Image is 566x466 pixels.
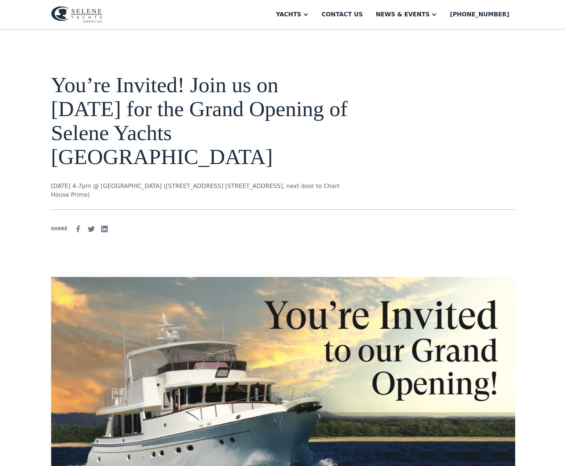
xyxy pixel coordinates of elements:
div: Yachts [276,10,301,19]
img: logo [51,6,102,23]
div: News & EVENTS [376,10,430,19]
div: SHARE [51,225,67,232]
div: Contact us [322,10,363,19]
div: [PHONE_NUMBER] [450,10,509,19]
img: Twitter [87,225,96,233]
h1: You’re Invited! Join us on [DATE] for the Grand Opening of Selene Yachts [GEOGRAPHIC_DATA] [51,73,353,169]
p: [DATE] 4-7pm @ [GEOGRAPHIC_DATA] ([STREET_ADDRESS] [STREET_ADDRESS], next door to Chart House Prime) [51,182,353,199]
img: facebook [74,225,83,233]
img: Linkedin [100,225,109,233]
